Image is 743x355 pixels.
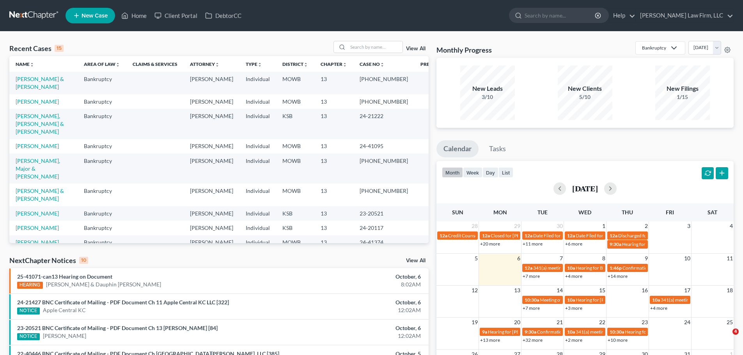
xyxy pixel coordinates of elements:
span: 5 [474,254,479,263]
span: 2 [644,221,649,231]
td: MOWB [276,94,314,109]
td: Individual [239,139,276,154]
span: 24 [683,318,691,327]
div: 8:02AM [291,281,421,288]
a: Chapterunfold_more [321,61,347,67]
td: [PERSON_NAME] [184,206,239,221]
a: Tasks [482,140,513,157]
th: Claims & Services [126,56,184,72]
span: Confirmation Hearing for [PERSON_NAME] [537,329,626,335]
span: Fri [666,209,674,215]
i: unfold_more [215,62,220,67]
span: Wed [578,209,591,215]
span: Mon [493,209,507,215]
div: NOTICE [17,307,40,314]
a: Home [117,9,151,23]
a: Calendar [436,140,479,157]
span: 1 [601,221,606,231]
td: KSB [276,109,314,139]
i: unfold_more [380,62,385,67]
i: unfold_more [30,62,34,67]
td: [PERSON_NAME] [184,109,239,139]
a: DebtorCC [201,9,245,23]
td: 24-21222 [353,109,414,139]
span: 12a [525,265,532,271]
span: 18 [726,286,734,295]
i: unfold_more [257,62,262,67]
span: 17 [683,286,691,295]
td: MOWB [276,139,314,154]
span: 13 [513,286,521,295]
span: 29 [513,221,521,231]
span: 4 [729,221,734,231]
span: 12a [482,233,490,238]
td: 13 [314,139,353,154]
td: [PERSON_NAME] [184,154,239,184]
td: 13 [314,72,353,94]
span: 341(a) meeting for Bar K Holdings, LLC [661,297,739,303]
td: 13 [314,206,353,221]
td: Bankruptcy [78,184,126,206]
span: Meeting of Creditors for [PERSON_NAME] [540,297,626,303]
a: [PERSON_NAME] [43,332,86,340]
span: 10a [652,297,660,303]
a: +4 more [565,273,582,279]
a: Districtunfold_more [282,61,308,67]
span: 25 [726,318,734,327]
td: [PERSON_NAME] [184,184,239,206]
span: 10a [567,297,575,303]
span: 15 [598,286,606,295]
a: +32 more [523,337,543,343]
td: Bankruptcy [78,94,126,109]
span: Hearing for [PERSON_NAME] [488,329,549,335]
div: HEARING [17,282,43,289]
span: Discharged for [PERSON_NAME] [618,233,686,238]
a: 25-41071-can13 Hearing on Document [17,273,112,280]
a: +3 more [565,305,582,311]
td: 23-20521 [353,206,414,221]
a: +14 more [608,273,628,279]
span: 9:30a [610,241,621,247]
span: 1:46p [610,265,622,271]
span: 10:30a [525,297,539,303]
a: Nameunfold_more [16,61,34,67]
td: [PHONE_NUMBER] [353,154,414,184]
div: NextChapter Notices [9,256,88,265]
span: 30 [556,221,564,231]
td: Individual [239,235,276,250]
span: 4 [732,329,739,335]
span: 7 [559,254,564,263]
td: KSB [276,221,314,235]
span: 14 [556,286,564,295]
span: 10a [567,265,575,271]
td: KSB [276,206,314,221]
td: 13 [314,94,353,109]
span: Sun [452,209,463,215]
div: 3/10 [460,93,515,101]
a: [PERSON_NAME] [16,98,59,105]
span: 19 [471,318,479,327]
button: month [442,167,463,178]
button: day [482,167,498,178]
i: unfold_more [342,62,347,67]
a: [PERSON_NAME], [PERSON_NAME] & [PERSON_NAME] [16,113,64,135]
span: Hearing for Bar K Holdings, LLC [576,265,640,271]
div: 5/10 [558,93,612,101]
div: New Filings [655,84,710,93]
a: +10 more [608,337,628,343]
a: [PERSON_NAME] & Dauphin [PERSON_NAME] [46,281,161,288]
td: Individual [239,206,276,221]
span: 28 [471,221,479,231]
td: Bankruptcy [78,221,126,235]
div: 1/15 [655,93,710,101]
a: +13 more [480,337,500,343]
iframe: Intercom live chat [716,329,735,347]
span: 10a [567,329,575,335]
div: October, 6 [291,273,421,281]
td: Bankruptcy [78,109,126,139]
td: Individual [239,94,276,109]
div: 15 [55,45,64,52]
a: Client Portal [151,9,201,23]
td: Individual [239,184,276,206]
a: 23-20521 BNC Certificate of Mailing - PDF Document Ch 13 [PERSON_NAME] [84] [17,325,218,331]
